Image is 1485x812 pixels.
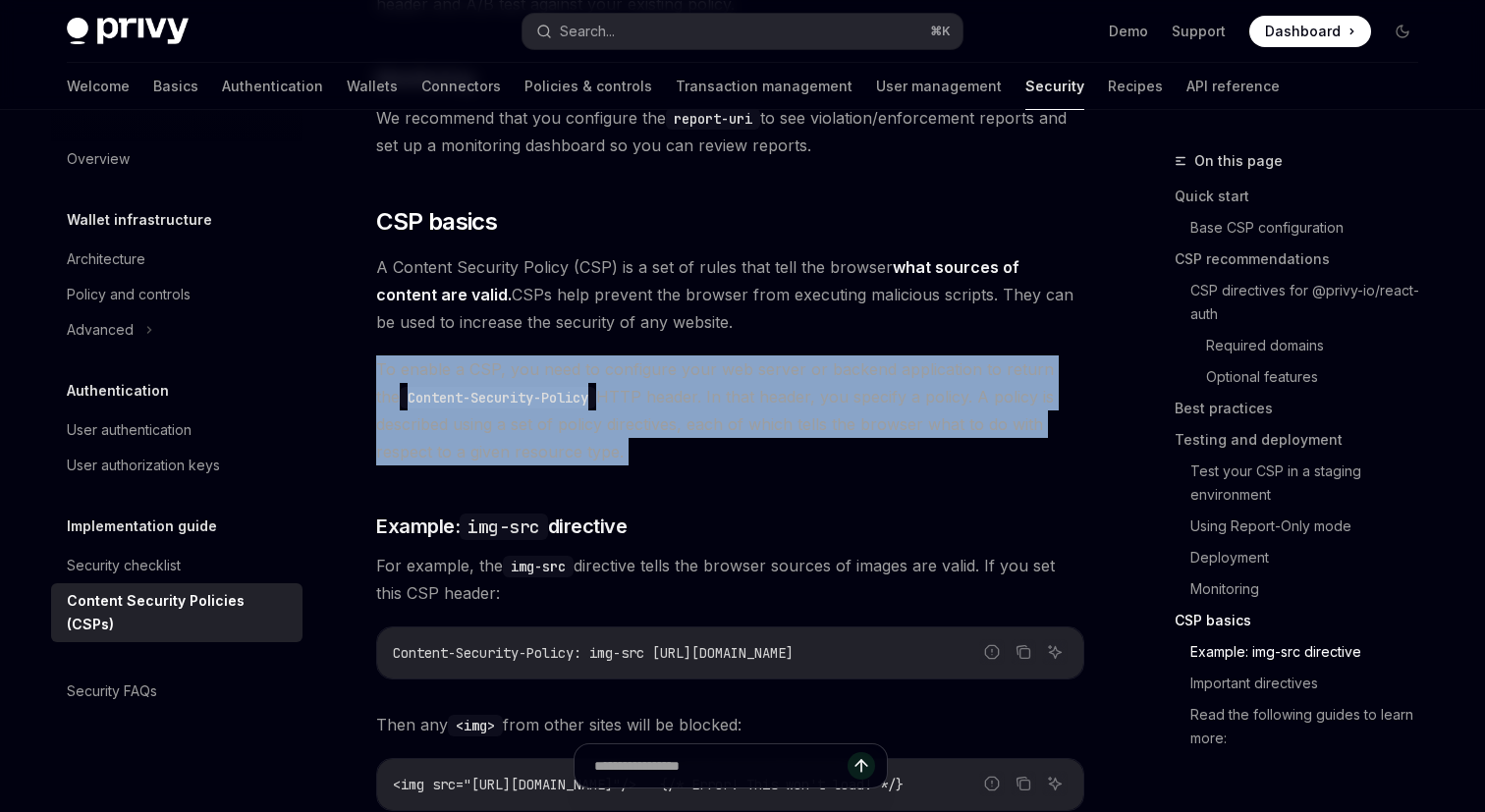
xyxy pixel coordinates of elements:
a: User management [876,63,1002,110]
a: Overview [51,141,302,177]
span: We recommend that you configure the to see violation/enforcement reports and set up a monitoring ... [376,104,1084,159]
a: Testing and deployment [1175,424,1434,456]
a: User authorization keys [51,448,302,483]
a: Deployment [1175,542,1434,573]
div: Search... [560,20,615,43]
span: CSP basics [376,206,497,238]
a: CSP directives for @privy-io/react-auth [1175,275,1434,330]
a: Policy and controls [51,277,302,312]
a: Content Security Policies (CSPs) [51,583,302,642]
a: User authentication [51,412,302,448]
span: ⌘ K [930,24,951,39]
a: Base CSP configuration [1175,212,1434,244]
div: Policy and controls [67,283,191,306]
a: Test your CSP in a staging environment [1175,456,1434,511]
div: User authorization keys [67,454,220,477]
a: Required domains [1175,330,1434,361]
code: report-uri [666,108,760,130]
h5: Implementation guide [67,514,217,538]
a: CSP recommendations [1175,244,1434,275]
input: Ask a question... [594,744,848,787]
span: Then any from other sites will be blocked: [376,711,1084,738]
div: Overview [67,147,130,171]
a: Demo [1109,22,1148,41]
a: Security [1025,63,1084,110]
h5: Wallet infrastructure [67,208,212,232]
code: img-src [503,556,574,577]
a: Recipes [1108,63,1163,110]
img: dark logo [67,18,189,45]
button: Send message [848,752,875,780]
a: Basics [153,63,198,110]
a: Architecture [51,242,302,277]
code: img-src [460,514,548,540]
a: Authentication [222,63,323,110]
div: User authentication [67,418,192,442]
a: Optional features [1175,361,1434,393]
span: A Content Security Policy (CSP) is a set of rules that tell the browser CSPs help prevent the bro... [376,253,1084,336]
a: API reference [1186,63,1280,110]
span: For example, the directive tells the browser sources of images are valid. If you set this CSP hea... [376,552,1084,607]
a: Policies & controls [524,63,652,110]
a: Example: img-src directive [1175,636,1434,668]
div: Content Security Policies (CSPs) [67,589,291,636]
a: Support [1172,22,1226,41]
div: Architecture [67,247,145,271]
a: Important directives [1175,668,1434,699]
button: Search...⌘K [522,14,962,49]
a: Security FAQs [51,674,302,709]
button: Ask AI [1042,639,1068,665]
button: Advanced [51,312,302,348]
a: Quick start [1175,181,1434,212]
a: Using Report-Only mode [1175,511,1434,542]
span: To enable a CSP, you need to configure your web server or backend application to return the HTTP ... [376,355,1084,465]
a: Monitoring [1175,573,1434,605]
button: Copy the contents from the code block [1011,639,1036,665]
div: Security checklist [67,554,181,577]
code: Content-Security-Policy [400,387,596,408]
a: Dashboard [1249,16,1371,47]
button: Toggle dark mode [1387,16,1418,47]
a: Wallets [347,63,398,110]
span: On this page [1194,149,1283,173]
span: Dashboard [1265,22,1341,41]
a: Transaction management [676,63,852,110]
a: Connectors [421,63,501,110]
h5: Authentication [67,379,169,403]
a: CSP basics [1175,605,1434,636]
a: Best practices [1175,393,1434,424]
span: Example: directive [376,513,627,540]
div: Security FAQs [67,679,157,703]
button: Report incorrect code [979,639,1005,665]
a: Read the following guides to learn more: [1175,699,1434,754]
div: Advanced [67,318,134,342]
a: Security checklist [51,548,302,583]
span: Content-Security-Policy: img-src [URL][DOMAIN_NAME] [393,644,794,662]
a: Welcome [67,63,130,110]
code: <img> [448,715,503,736]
